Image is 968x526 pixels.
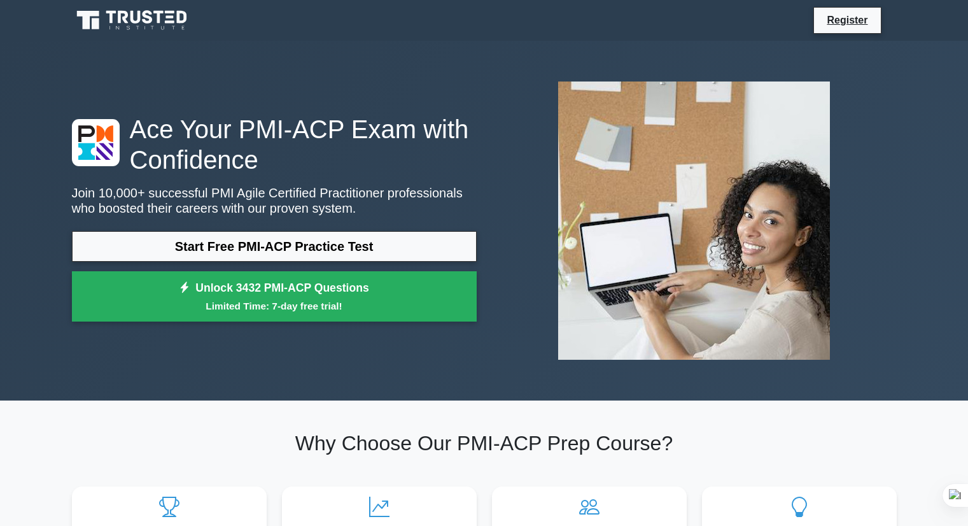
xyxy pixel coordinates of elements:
h2: Why Choose Our PMI-ACP Prep Course? [72,431,897,455]
a: Start Free PMI-ACP Practice Test [72,231,477,262]
small: Limited Time: 7-day free trial! [88,299,461,313]
a: Unlock 3432 PMI-ACP QuestionsLimited Time: 7-day free trial! [72,271,477,322]
a: Register [819,12,875,28]
p: Join 10,000+ successful PMI Agile Certified Practitioner professionals who boosted their careers ... [72,185,477,216]
h1: Ace Your PMI-ACP Exam with Confidence [72,114,477,175]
